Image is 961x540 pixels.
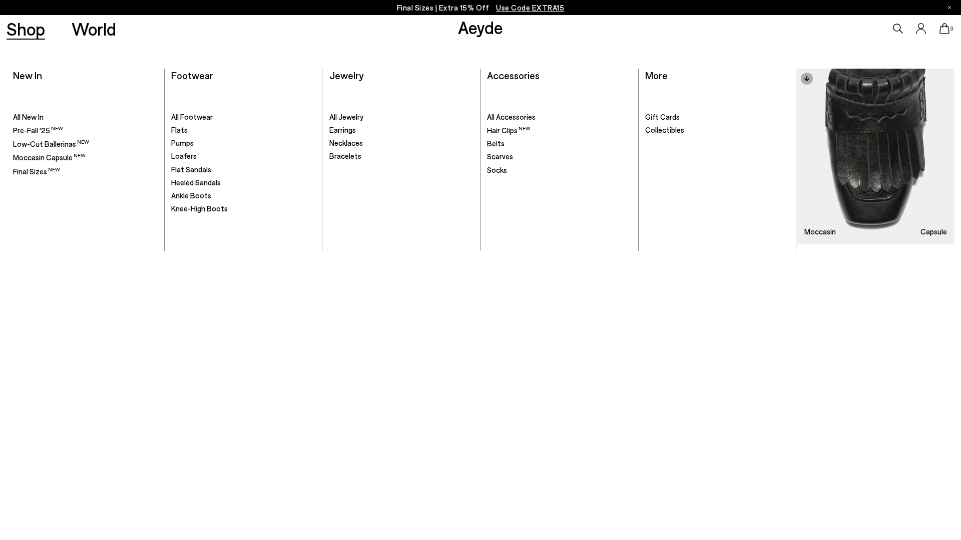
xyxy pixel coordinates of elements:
[645,125,684,134] span: Collectibles
[171,178,221,187] span: Heeled Sandals
[487,112,536,121] span: All Accessories
[458,17,503,38] a: Aeyde
[13,125,157,136] a: Pre-Fall '25
[72,20,116,38] a: World
[797,69,954,244] a: Moccasin Capsule
[171,191,211,200] span: Ankle Boots
[949,26,954,32] span: 0
[329,69,363,81] a: Jewelry
[496,3,564,12] span: Navigate to /collections/ss25-final-sizes
[329,112,363,121] span: All Jewelry
[329,138,363,147] span: Necklaces
[487,126,531,135] span: Hair Clips
[13,139,157,149] a: Low-Cut Ballerinas
[487,125,631,136] a: Hair Clips
[939,23,949,34] a: 0
[645,69,668,81] a: More
[13,139,89,148] span: Low-Cut Ballerinas
[487,69,540,81] a: Accessories
[171,138,315,148] a: Pumps
[487,112,631,122] a: All Accessories
[487,152,631,162] a: Scarves
[487,139,505,148] span: Belts
[487,165,507,174] span: Socks
[487,165,631,175] a: Socks
[171,165,315,175] a: Flat Sandals
[329,138,473,148] a: Necklaces
[13,166,157,177] a: Final Sizes
[329,112,473,122] a: All Jewelry
[13,152,157,163] a: Moccasin Capsule
[487,152,513,161] span: Scarves
[171,138,194,147] span: Pumps
[171,125,188,134] span: Flats
[397,2,565,14] p: Final Sizes | Extra 15% Off
[171,204,315,214] a: Knee-High Boots
[13,167,60,176] span: Final Sizes
[13,126,63,135] span: Pre-Fall '25
[171,178,315,188] a: Heeled Sandals
[13,112,44,121] span: All New In
[329,125,356,134] span: Earrings
[13,112,157,122] a: All New In
[171,69,213,81] a: Footwear
[329,125,473,135] a: Earrings
[645,125,790,135] a: Collectibles
[171,112,315,122] a: All Footwear
[329,151,473,161] a: Bracelets
[329,151,361,160] span: Bracelets
[920,228,947,235] h3: Capsule
[171,125,315,135] a: Flats
[171,151,197,160] span: Loafers
[171,191,315,201] a: Ankle Boots
[804,228,836,235] h3: Moccasin
[645,112,790,122] a: Gift Cards
[7,20,45,38] a: Shop
[13,69,42,81] a: New In
[171,165,211,174] span: Flat Sandals
[797,69,954,244] img: Mobile_e6eede4d-78b8-4bd1-ae2a-4197e375e133_900x.jpg
[645,112,680,121] span: Gift Cards
[487,139,631,149] a: Belts
[171,204,228,213] span: Knee-High Boots
[13,153,86,162] span: Moccasin Capsule
[171,112,213,121] span: All Footwear
[171,151,315,161] a: Loafers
